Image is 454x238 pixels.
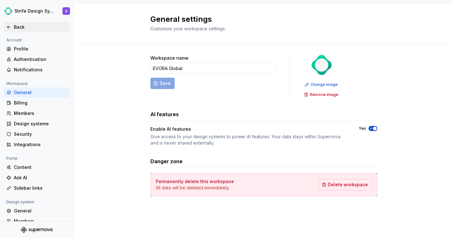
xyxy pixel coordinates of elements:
div: General [14,89,67,96]
div: Authentication [14,56,67,62]
div: Back [14,24,67,30]
div: General [14,208,67,214]
div: Workspace [4,80,30,87]
h3: Danger zone [150,158,183,165]
a: Members [4,216,69,226]
div: Integrations [14,141,67,148]
span: Change image [311,82,338,87]
div: Notifications [14,67,67,73]
h3: AI features [150,110,179,118]
div: Portal [4,155,20,162]
a: Content [4,162,69,172]
img: 21b91b01-957f-4e61-960f-db90ae25bf09.png [4,7,12,15]
button: Remove image [302,90,341,99]
button: Delete workspace [319,179,372,190]
a: Back [4,22,69,32]
div: Ask AI [14,175,67,181]
a: Members [4,108,69,118]
div: Profile [14,46,67,52]
div: Enable AI features [150,126,191,132]
a: Sidebar links [4,183,69,193]
div: Design system [4,198,37,206]
div: Content [14,164,67,170]
a: Billing [4,98,69,108]
h4: Permanently delete this workspace [156,178,234,185]
a: General [4,206,69,216]
svg: Supernova Logo [21,227,52,233]
img: 21b91b01-957f-4e61-960f-db90ae25bf09.png [311,55,332,75]
div: Security [14,131,67,137]
a: Authentication [4,54,69,64]
div: Members [14,218,67,224]
div: Design systems [14,121,67,127]
a: Design systems [4,119,69,129]
p: All data will be deleted immediately. [156,185,234,191]
button: Strife Design SystemS [1,4,72,18]
div: Account [4,36,24,44]
span: Delete workspace [328,181,368,188]
div: Strife Design System [15,8,55,14]
div: S [65,9,67,14]
span: Remove image [310,92,338,97]
a: Notifications [4,65,69,75]
div: Sidebar links [14,185,67,191]
a: Profile [4,44,69,54]
a: General [4,87,69,98]
a: Ask AI [4,173,69,183]
a: Integrations [4,140,69,150]
div: Members [14,110,67,116]
label: Workspace name [150,55,189,61]
div: Billing [14,100,67,106]
div: Give access to your design systems to power AI features. Your data stays within Supernova and is ... [150,134,347,146]
button: Change image [303,80,340,89]
span: Customize your workspace settings. [150,26,226,31]
a: Security [4,129,69,139]
label: Yes [359,126,366,131]
h2: General settings [150,14,370,24]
